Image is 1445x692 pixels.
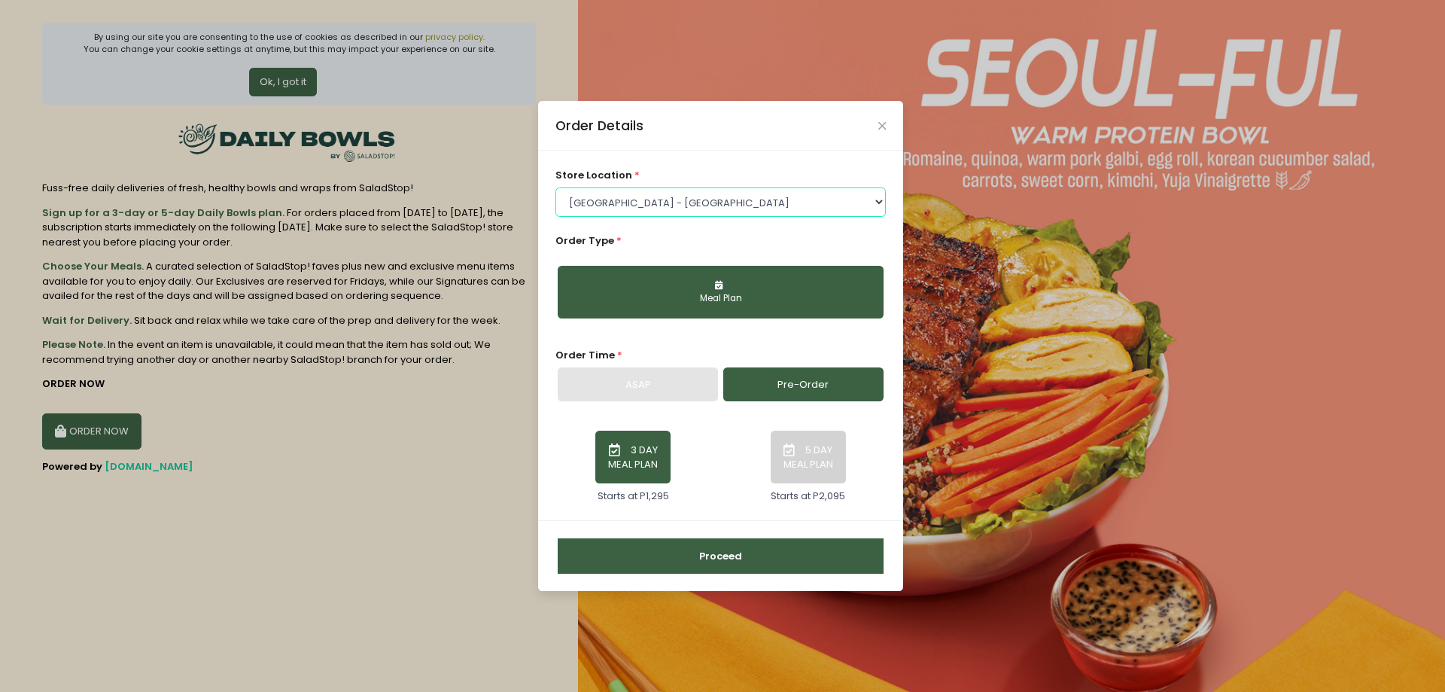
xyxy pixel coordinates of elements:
[771,489,845,504] div: Starts at P2,095
[555,233,614,248] span: Order Type
[568,292,873,306] div: Meal Plan
[558,538,884,575] button: Proceed
[878,122,886,130] button: Close
[771,431,846,483] button: 5 DAY MEAL PLAN
[598,489,669,504] div: Starts at P1,295
[723,367,884,402] a: Pre-Order
[555,348,615,362] span: Order Time
[595,431,671,483] button: 3 DAY MEAL PLAN
[558,266,884,319] button: Meal Plan
[555,116,643,136] div: Order Details
[555,168,632,182] span: store location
